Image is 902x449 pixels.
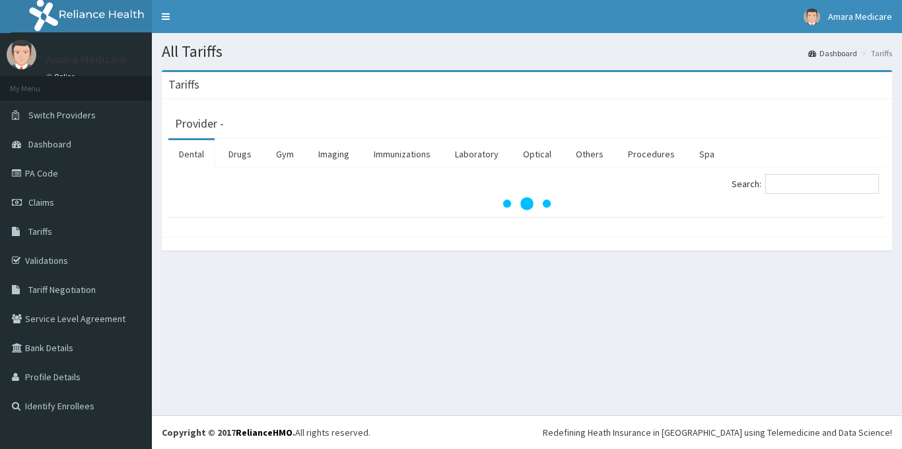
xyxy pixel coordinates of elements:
[363,140,441,168] a: Immunizations
[28,284,96,296] span: Tariff Negotiation
[543,426,892,439] div: Redefining Heath Insurance in [GEOGRAPHIC_DATA] using Telemedicine and Data Science!
[28,225,52,237] span: Tariffs
[168,140,215,168] a: Dental
[732,174,879,194] label: Search:
[236,427,293,438] a: RelianceHMO
[765,174,879,194] input: Search:
[28,196,54,208] span: Claims
[28,109,96,121] span: Switch Providers
[828,11,892,22] span: Amara Medicare
[617,140,685,168] a: Procedures
[689,140,725,168] a: Spa
[444,140,509,168] a: Laboratory
[162,43,892,60] h1: All Tariffs
[46,72,78,81] a: Online
[501,177,553,230] svg: audio-loading
[858,48,892,59] li: Tariffs
[162,427,295,438] strong: Copyright © 2017 .
[175,118,224,130] h3: Provider -
[28,138,71,150] span: Dashboard
[512,140,562,168] a: Optical
[565,140,614,168] a: Others
[265,140,304,168] a: Gym
[7,40,36,69] img: User Image
[46,54,127,65] p: Amara Medicare
[218,140,262,168] a: Drugs
[168,79,199,91] h3: Tariffs
[808,48,857,59] a: Dashboard
[804,9,820,25] img: User Image
[152,415,902,449] footer: All rights reserved.
[308,140,360,168] a: Imaging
